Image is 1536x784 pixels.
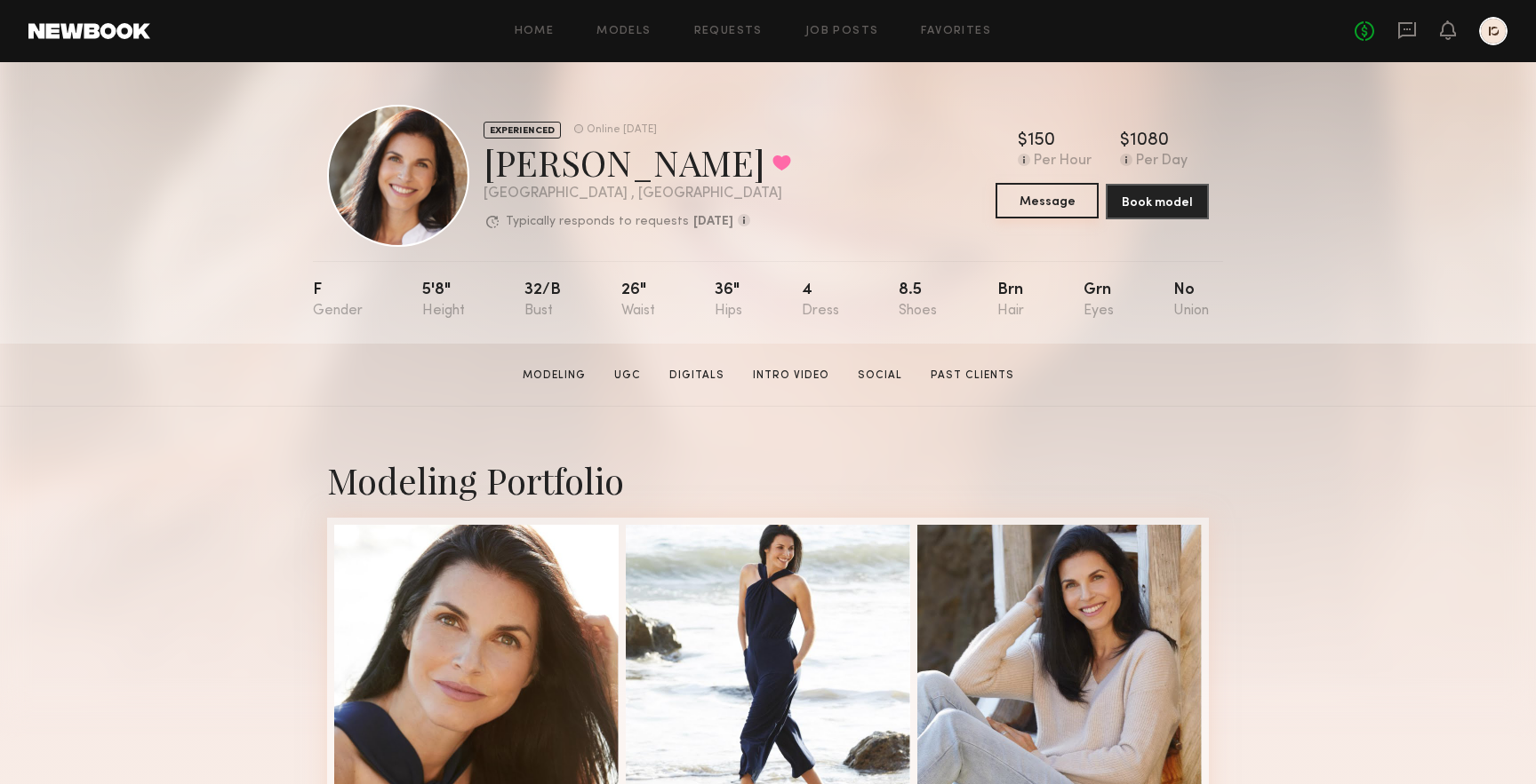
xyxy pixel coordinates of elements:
div: 26" [621,282,655,319]
a: UGC [607,368,648,384]
div: $ [1120,132,1130,150]
a: Intro Video [746,368,836,384]
div: Online [DATE] [587,124,657,136]
div: 1080 [1130,132,1169,150]
div: No [1173,282,1209,319]
a: Job Posts [805,26,879,37]
div: 150 [1028,132,1055,150]
div: Grn [1084,282,1114,319]
button: Message [996,183,1099,218]
a: Past Clients [924,368,1021,384]
div: 5'8" [422,282,465,319]
div: 32/b [524,282,561,319]
div: Per Hour [1034,154,1092,170]
a: Social [851,368,909,384]
div: Modeling Portfolio [327,456,1209,503]
div: [PERSON_NAME] [484,139,791,186]
a: Home [515,26,555,37]
a: Requests [694,26,763,37]
button: Book model [1106,184,1209,219]
div: Per Day [1136,154,1188,170]
div: F [313,282,363,319]
a: Digitals [662,368,732,384]
div: 36" [715,282,742,319]
b: [DATE] [693,216,733,228]
a: Favorites [921,26,991,37]
div: 4 [802,282,839,319]
div: [GEOGRAPHIC_DATA] , [GEOGRAPHIC_DATA] [484,186,791,202]
div: $ [1018,132,1028,150]
div: EXPERIENCED [484,122,561,139]
a: Models [596,26,651,37]
p: Typically responds to requests [506,216,689,228]
a: Modeling [516,368,593,384]
div: 8.5 [899,282,937,319]
div: Brn [997,282,1024,319]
